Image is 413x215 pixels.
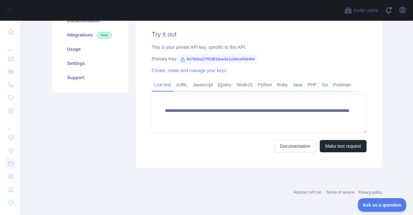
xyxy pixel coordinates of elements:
a: Support [59,70,121,85]
a: Java [290,80,305,90]
div: Primary Key: [152,56,367,62]
a: cURL [174,80,190,90]
div: ... [5,39,15,52]
div: ... [5,118,15,131]
a: Privacy policy [358,190,382,195]
div: This is your private API key, specific to this API. [152,44,367,50]
a: Live test [152,80,174,90]
a: PHP [305,80,319,90]
span: Invite users [353,7,378,14]
a: jQuery [216,80,234,90]
a: Settings [59,56,121,70]
iframe: Toggle Customer Support [358,198,407,212]
a: Documentation [275,140,316,152]
h2: Try it out [152,30,367,39]
a: Postman [331,80,354,90]
a: Javascript [190,80,216,90]
a: Go [319,80,331,90]
span: 9a76dba27ff24818ae3e1cb9ce64d40d [177,54,257,64]
a: Abstract API Inc. [294,190,323,195]
span: New [97,32,112,38]
a: Terms of service [326,190,354,195]
a: NodeJS [234,80,255,90]
button: Make test request [320,140,367,152]
a: Create, rotate and manage your keys [152,68,226,73]
a: Python [255,80,275,90]
a: Integrations New [59,28,121,42]
a: Usage [59,42,121,56]
a: Documentation [59,14,121,28]
a: Ruby [275,80,290,90]
button: Invite users [343,5,379,16]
